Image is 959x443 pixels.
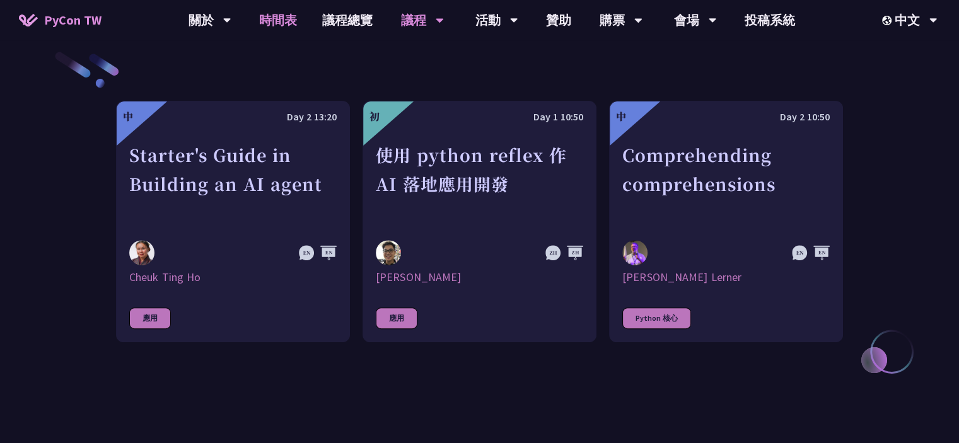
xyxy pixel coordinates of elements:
div: Day 2 13:20 [129,109,337,125]
div: 中 [123,109,133,124]
div: 應用 [376,308,417,329]
img: Home icon of PyCon TW 2025 [19,14,38,26]
div: [PERSON_NAME] Lerner [622,270,830,285]
img: Cheuk Ting Ho [129,240,154,265]
div: 初 [369,109,380,124]
a: 中 Day 2 13:20 Starter's Guide in Building an AI agent Cheuk Ting Ho Cheuk Ting Ho 應用 [116,101,350,342]
div: Starter's Guide in Building an AI agent [129,141,337,227]
img: Reuven M. Lerner [622,240,648,268]
span: PyCon TW [44,11,102,30]
div: 使用 python reflex 作 AI 落地應用開發 [376,141,583,227]
div: [PERSON_NAME] [376,270,583,285]
div: 應用 [129,308,171,329]
div: Day 2 10:50 [622,109,830,125]
a: 初 Day 1 10:50 使用 python reflex 作 AI 落地應用開發 Milo Chen [PERSON_NAME] 應用 [363,101,596,342]
div: 中 [616,109,626,124]
a: 中 Day 2 10:50 Comprehending comprehensions Reuven M. Lerner [PERSON_NAME] Lerner Python 核心 [609,101,843,342]
div: Comprehending comprehensions [622,141,830,227]
div: Day 1 10:50 [376,109,583,125]
div: Cheuk Ting Ho [129,270,337,285]
img: Milo Chen [376,240,401,265]
a: PyCon TW [6,4,114,36]
img: Locale Icon [882,16,895,25]
div: Python 核心 [622,308,691,329]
